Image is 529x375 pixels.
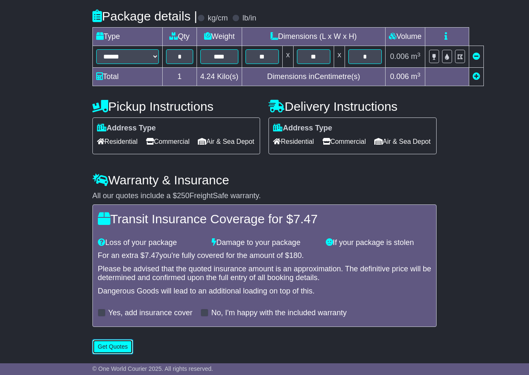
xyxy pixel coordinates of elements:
[145,251,159,260] span: 7.47
[92,339,133,354] button: Get Quotes
[92,173,437,187] h4: Warranty & Insurance
[273,124,332,133] label: Address Type
[98,265,431,283] div: Please be advised that the quoted insurance amount is an approximation. The definitive price will...
[411,72,421,81] span: m
[92,28,162,46] td: Type
[92,68,162,86] td: Total
[242,28,385,46] td: Dimensions (L x W x H)
[198,135,254,148] span: Air & Sea Depot
[162,28,197,46] td: Qty
[98,212,431,226] h4: Transit Insurance Coverage for $
[197,28,242,46] td: Weight
[243,14,256,23] label: lb/in
[97,135,138,148] span: Residential
[385,28,425,46] td: Volume
[98,251,431,260] div: For an extra $ you're fully covered for the amount of $ .
[94,238,207,247] div: Loss of your package
[208,14,228,23] label: kg/cm
[268,99,437,113] h4: Delivery Instructions
[177,191,189,200] span: 250
[417,51,421,58] sup: 3
[146,135,189,148] span: Commercial
[417,71,421,78] sup: 3
[242,68,385,86] td: Dimensions in Centimetre(s)
[92,9,197,23] h4: Package details |
[97,124,156,133] label: Address Type
[273,135,314,148] span: Residential
[293,212,317,226] span: 7.47
[92,365,213,372] span: © One World Courier 2025. All rights reserved.
[390,72,409,81] span: 0.006
[200,72,215,81] span: 4.24
[473,52,480,61] a: Remove this item
[207,238,321,247] div: Damage to your package
[211,309,347,318] label: No, I'm happy with the included warranty
[92,191,437,201] div: All our quotes include a $ FreightSafe warranty.
[473,72,480,81] a: Add new item
[197,68,242,86] td: Kilo(s)
[282,46,293,68] td: x
[411,52,421,61] span: m
[162,68,197,86] td: 1
[334,46,345,68] td: x
[92,99,261,113] h4: Pickup Instructions
[98,287,431,296] div: Dangerous Goods will lead to an additional loading on top of this.
[390,52,409,61] span: 0.006
[108,309,192,318] label: Yes, add insurance cover
[322,135,366,148] span: Commercial
[289,251,302,260] span: 180
[374,135,431,148] span: Air & Sea Depot
[322,238,435,247] div: If your package is stolen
